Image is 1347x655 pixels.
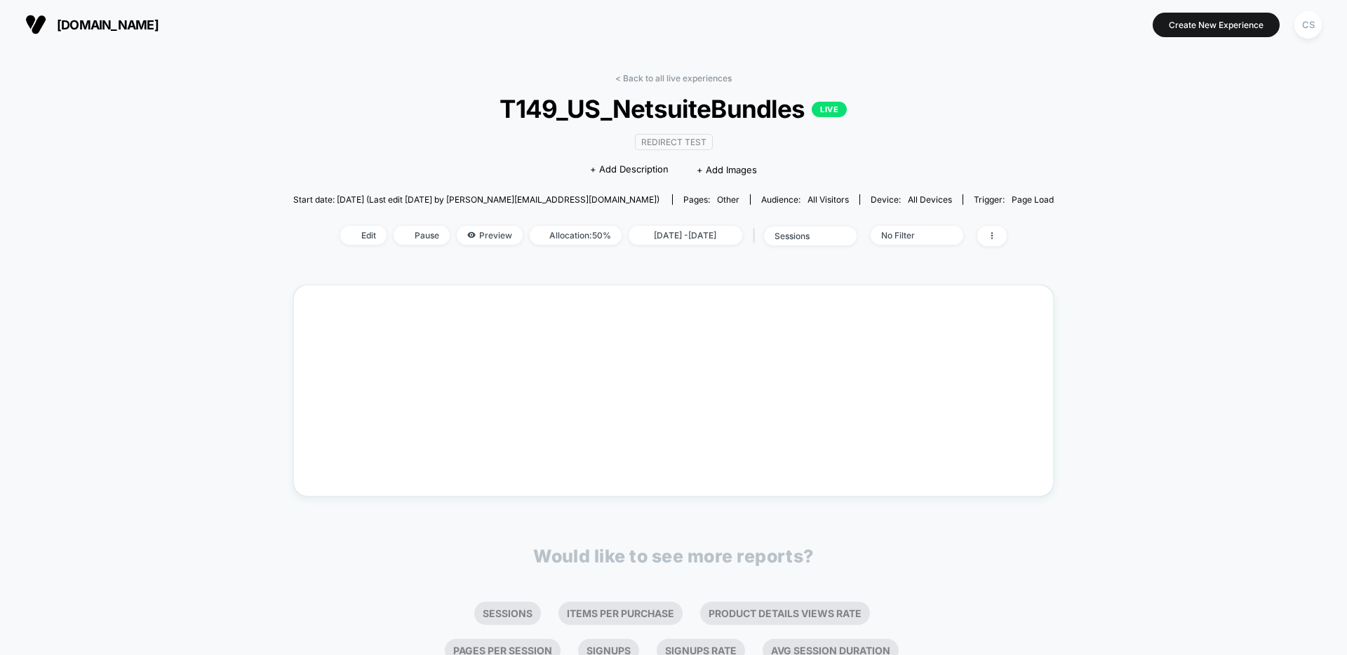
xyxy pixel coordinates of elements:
div: No Filter [881,230,937,241]
p: LIVE [812,102,847,117]
div: CS [1294,11,1322,39]
div: sessions [775,231,831,241]
span: | [749,226,764,246]
span: other [717,194,739,205]
span: + Add Description [590,163,669,177]
a: < Back to all live experiences [615,73,732,83]
span: Start date: [DATE] (Last edit [DATE] by [PERSON_NAME][EMAIL_ADDRESS][DOMAIN_NAME]) [293,194,659,205]
img: Visually logo [25,14,46,35]
button: [DOMAIN_NAME] [21,13,163,36]
li: Sessions [474,602,541,625]
button: Create New Experience [1153,13,1280,37]
span: + Add Images [697,164,757,175]
span: All Visitors [807,194,849,205]
div: Audience: [761,194,849,205]
p: Would like to see more reports? [533,546,814,567]
span: Allocation: 50% [530,226,622,245]
span: T149_US_NetsuiteBundles [331,94,1015,123]
span: Edit [340,226,387,245]
span: [DOMAIN_NAME] [57,18,159,32]
li: Product Details Views Rate [700,602,870,625]
span: Pause [394,226,450,245]
span: Preview [457,226,523,245]
div: Trigger: [974,194,1054,205]
span: [DATE] - [DATE] [629,226,742,245]
span: Page Load [1012,194,1054,205]
span: Redirect Test [635,134,713,150]
li: Items Per Purchase [558,602,683,625]
div: Pages: [683,194,739,205]
button: CS [1290,11,1326,39]
span: all devices [908,194,952,205]
span: Device: [859,194,963,205]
